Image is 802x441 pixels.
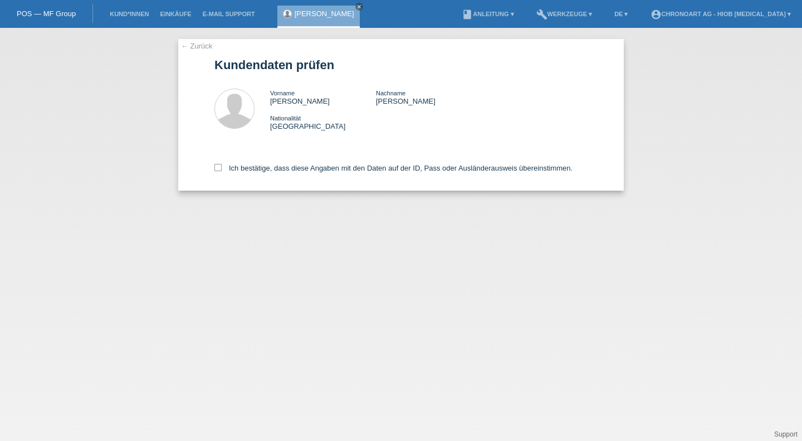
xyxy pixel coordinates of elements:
[214,58,588,72] h1: Kundendaten prüfen
[270,115,301,122] span: Nationalität
[609,11,633,17] a: DE ▾
[651,9,662,20] i: account_circle
[295,9,354,18] a: [PERSON_NAME]
[376,90,405,96] span: Nachname
[774,430,798,438] a: Support
[376,89,482,105] div: [PERSON_NAME]
[356,4,362,9] i: close
[17,9,76,18] a: POS — MF Group
[197,11,261,17] a: E-Mail Support
[536,9,547,20] i: build
[462,9,473,20] i: book
[104,11,154,17] a: Kund*innen
[270,90,295,96] span: Vorname
[181,42,212,50] a: ← Zurück
[270,114,376,130] div: [GEOGRAPHIC_DATA]
[645,11,797,17] a: account_circleChronoart AG - Hiob [MEDICAL_DATA] ▾
[355,3,363,11] a: close
[214,164,573,172] label: Ich bestätige, dass diese Angaben mit den Daten auf der ID, Pass oder Ausländerausweis übereinsti...
[456,11,519,17] a: bookAnleitung ▾
[270,89,376,105] div: [PERSON_NAME]
[154,11,197,17] a: Einkäufe
[531,11,598,17] a: buildWerkzeuge ▾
